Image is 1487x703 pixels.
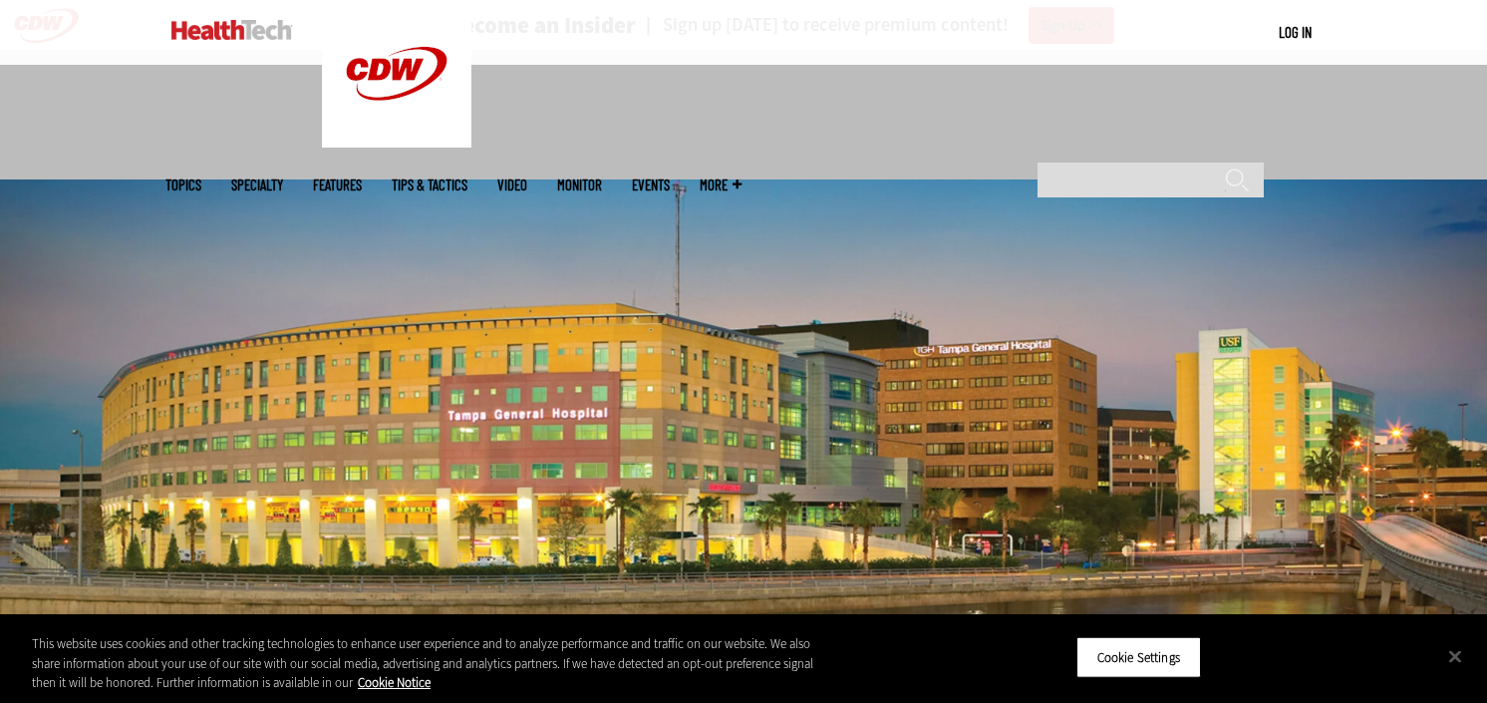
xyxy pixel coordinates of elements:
[392,177,467,192] a: Tips & Tactics
[632,177,670,192] a: Events
[171,20,292,40] img: Home
[231,177,283,192] span: Specialty
[313,177,362,192] a: Features
[1279,23,1312,41] a: Log in
[358,674,431,691] a: More information about your privacy
[700,177,742,192] span: More
[557,177,602,192] a: MonITor
[32,634,818,693] div: This website uses cookies and other tracking technologies to enhance user experience and to analy...
[497,177,527,192] a: Video
[322,132,471,153] a: CDW
[1279,22,1312,43] div: User menu
[1433,634,1477,678] button: Close
[165,177,201,192] span: Topics
[1076,636,1201,678] button: Cookie Settings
